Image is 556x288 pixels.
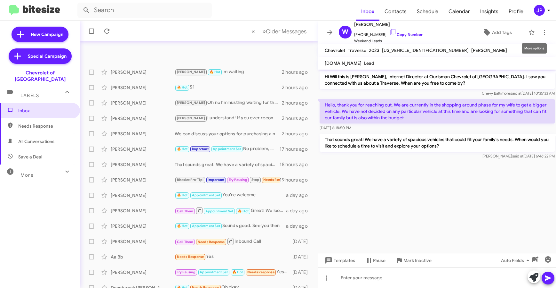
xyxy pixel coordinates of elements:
div: Inbound Call [175,237,291,245]
div: 2 hours ago [282,84,313,91]
span: Insights [475,2,504,21]
span: Needs Response [177,255,204,259]
div: [PERSON_NAME] [111,84,175,91]
p: That sounds great! We have a variety of spacious vehicles that could fit your family's needs. Whe... [320,134,555,152]
span: said at [512,154,523,158]
span: Older Messages [266,28,306,35]
span: Bitesize Pro-Tip! [177,178,203,182]
div: [PERSON_NAME] [111,192,175,199]
a: New Campaign [12,27,68,42]
span: [DOMAIN_NAME] [325,60,361,66]
a: Calendar [443,2,475,21]
span: Labels [20,93,39,98]
div: [PERSON_NAME] [111,69,175,75]
div: I understand! If you ever reconsider or want to explore options, feel free to reach out. We’d be ... [175,114,282,122]
div: [DATE] [291,254,313,260]
span: 🔥 Hot [177,147,188,151]
span: Appointment Set [200,270,228,274]
div: 2 hours ago [282,131,313,137]
div: [PERSON_NAME] [111,177,175,183]
nav: Page navigation example [248,25,310,38]
div: [PERSON_NAME] [111,100,175,106]
span: W [342,27,348,37]
span: [PERSON_NAME] [177,116,205,120]
div: 2 hours ago [282,115,313,122]
div: [PERSON_NAME] [111,223,175,229]
span: Needs Response [198,240,225,244]
div: [PERSON_NAME] [111,131,175,137]
div: Im waiting [175,68,282,76]
span: Weekend Leads [354,38,423,44]
button: Previous [248,25,259,38]
span: 🔥 Hot [177,85,188,89]
span: Try Pausing [177,270,195,274]
span: Auto Fields [501,255,532,266]
span: All Conversations [18,138,54,145]
button: Templates [318,255,360,266]
span: Important [208,178,224,182]
div: a day ago [286,223,313,229]
span: Pause [373,255,385,266]
span: 🔥 Hot [238,209,249,213]
span: Needs Response [263,178,290,182]
span: Call Them [177,209,194,213]
div: [PERSON_NAME] [111,115,175,122]
span: 2023 [369,47,379,53]
span: Needs Response [18,123,73,129]
a: Inbox [356,2,379,21]
span: New Campaign [31,31,63,38]
span: Try Pausing [229,178,247,182]
span: [PERSON_NAME] [177,101,205,105]
span: 🔥 Hot [232,270,243,274]
div: a day ago [286,192,313,199]
div: Sí [175,84,282,91]
span: [PERSON_NAME] [354,21,423,28]
div: [PERSON_NAME] [111,146,175,152]
div: Oh no I'm hustling waiting for the new to get done I got the car alredy and everything is set to ... [175,99,282,106]
span: [PHONE_NUMBER] [354,28,423,38]
button: Next [258,25,310,38]
p: Hi Will this is [PERSON_NAME], Internet Director at Ourisman Chevrolet of [GEOGRAPHIC_DATA]. I sa... [320,71,555,89]
a: Profile [504,2,528,21]
span: [PERSON_NAME] [471,47,507,53]
span: 🔥 Hot [177,193,188,197]
div: [PERSON_NAME] [111,269,175,275]
div: More options [522,43,547,54]
div: We can discuss your options for purchasing a new vehicle once we evaluate your current vehicle. W... [175,131,282,137]
button: Mark Inactive [391,255,437,266]
span: Traverse [348,47,366,53]
div: 19 hours ago [280,177,313,183]
span: Special Campaign [28,53,67,59]
span: [PERSON_NAME] [DATE] 6:46:22 PM [482,154,555,158]
div: You're welcome [175,191,286,199]
button: Auto Fields [496,255,537,266]
a: Schedule [412,2,443,21]
div: Any info on the [PERSON_NAME] society? [175,176,280,183]
a: Special Campaign [9,48,72,64]
span: [DATE] 6:18:50 PM [320,125,351,130]
span: Inbox [18,107,73,114]
span: said at [510,91,521,96]
div: JP [534,5,545,16]
div: 2 hours ago [282,100,313,106]
span: [US_VEHICLE_IDENTIFICATION_NUMBER] [382,47,469,53]
span: » [262,27,266,35]
div: Sounds good. See you then [175,222,286,230]
span: Add Tags [492,27,512,38]
span: Needs Response [247,270,274,274]
div: Aa Bb [111,254,175,260]
span: Save a Deal [18,154,42,160]
span: 🔥 Hot [177,224,188,228]
div: 2 hours ago [282,69,313,75]
div: [DATE] [291,238,313,245]
div: Great! We look forward to seeing you [DATE] [175,207,286,215]
span: Appointment Set [192,224,220,228]
button: Pause [360,255,391,266]
div: 18 hours ago [280,161,313,168]
span: More [20,172,34,178]
a: Contacts [379,2,412,21]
